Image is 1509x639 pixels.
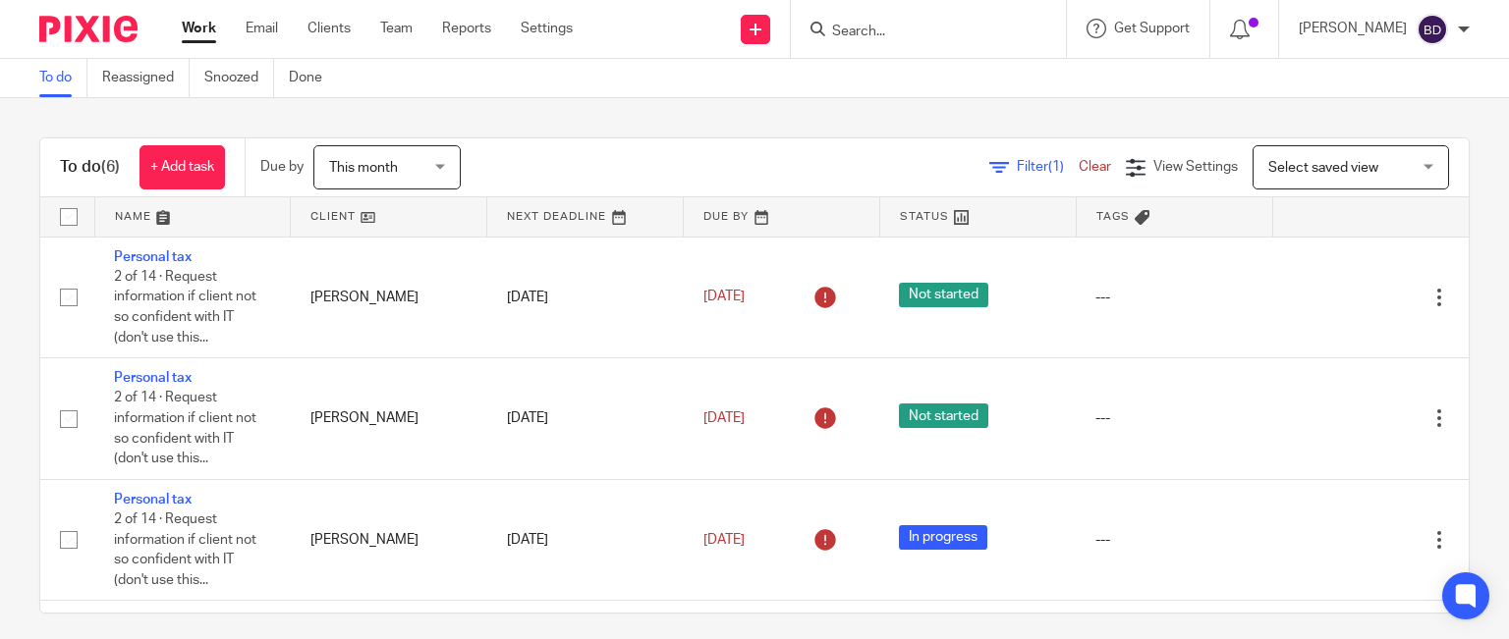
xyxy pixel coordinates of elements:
[329,161,398,175] span: This month
[291,237,487,358] td: [PERSON_NAME]
[899,525,987,550] span: In progress
[703,411,745,425] span: [DATE]
[291,358,487,480] td: [PERSON_NAME]
[1095,530,1253,550] div: ---
[114,250,192,264] a: Personal tax
[114,371,192,385] a: Personal tax
[182,19,216,38] a: Work
[114,493,192,506] a: Personal tax
[204,59,274,97] a: Snoozed
[114,270,256,345] span: 2 of 14 · Request information if client not so confident with IT (don't use this...
[1095,288,1253,307] div: ---
[1017,160,1079,174] span: Filter
[899,283,988,307] span: Not started
[307,19,351,38] a: Clients
[39,16,138,42] img: Pixie
[1299,19,1407,38] p: [PERSON_NAME]
[60,157,120,178] h1: To do
[703,291,745,304] span: [DATE]
[114,512,256,587] span: 2 of 14 · Request information if client not so confident with IT (don't use this...
[246,19,278,38] a: Email
[703,533,745,547] span: [DATE]
[1417,14,1448,45] img: svg%3E
[521,19,573,38] a: Settings
[1153,160,1238,174] span: View Settings
[291,479,487,601] td: [PERSON_NAME]
[899,403,988,428] span: Not started
[289,59,337,97] a: Done
[830,24,1007,41] input: Search
[1114,22,1190,35] span: Get Support
[114,392,256,466] span: 2 of 14 · Request information if client not so confident with IT (don't use this...
[487,358,684,480] td: [DATE]
[102,59,190,97] a: Reassigned
[260,157,304,177] p: Due by
[487,479,684,601] td: [DATE]
[1048,160,1064,174] span: (1)
[1268,161,1378,175] span: Select saved view
[1096,211,1130,222] span: Tags
[140,145,225,189] a: + Add task
[101,159,120,175] span: (6)
[1079,160,1111,174] a: Clear
[39,59,87,97] a: To do
[487,237,684,358] td: [DATE]
[1095,408,1253,428] div: ---
[380,19,413,38] a: Team
[442,19,491,38] a: Reports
